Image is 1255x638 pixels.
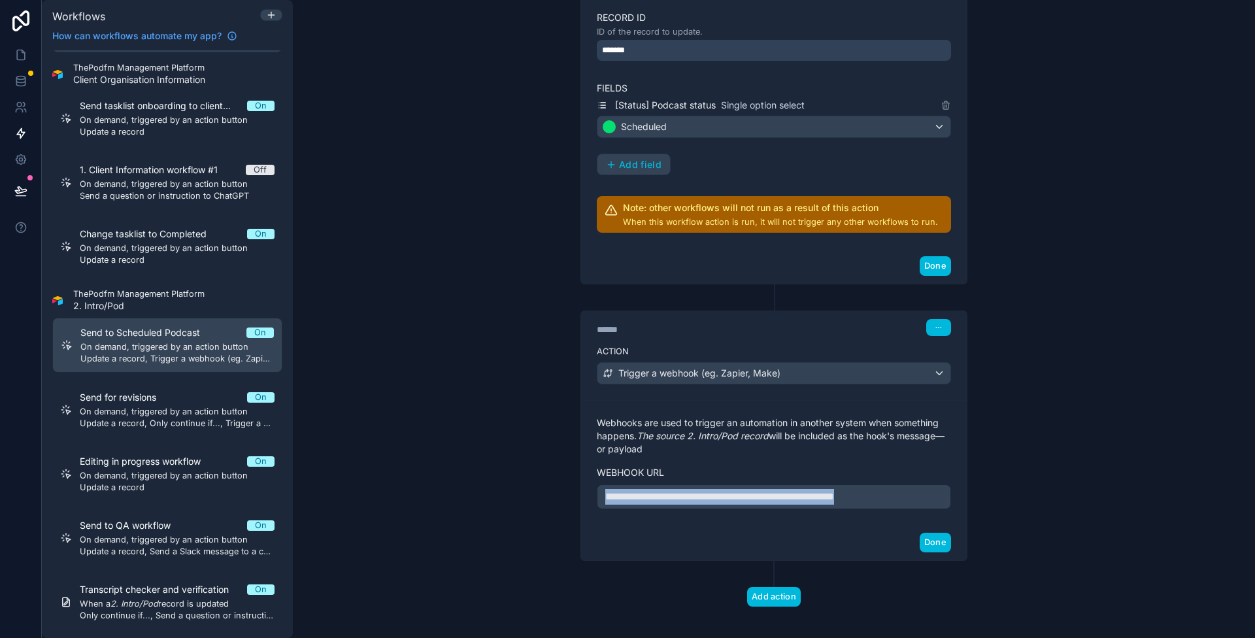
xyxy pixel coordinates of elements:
label: Fields [597,82,951,95]
label: Record ID [597,11,951,24]
button: Add field [597,154,670,175]
button: Trigger a webhook (eg. Zapier, Make) [597,362,951,384]
label: Webhook url [597,466,951,479]
button: Add action [747,587,801,607]
a: How can workflows automate my app? [47,29,243,42]
span: How can workflows automate my app? [52,29,222,42]
label: Action [597,346,951,357]
span: Trigger a webhook (eg. Zapier, Make) [618,367,780,380]
p: Webhooks are used to trigger an automation in another system when something happens. will be incl... [597,416,951,456]
span: Single option select [721,99,805,112]
button: Done [920,256,951,276]
button: Scheduled [597,116,951,138]
span: [Status] Podcast status [615,99,716,112]
em: The source 2. Intro/Pod record [637,430,769,441]
span: Scheduled [621,120,667,133]
button: Done [920,533,951,552]
button: Add field [597,154,671,176]
p: ID of the record to update. [597,27,951,37]
p: When this workflow action is run, it will not trigger any other workflows to run. [623,217,938,227]
span: Add field [619,159,661,171]
span: Workflows [52,10,105,23]
h2: Note: other workflows will not run as a result of this action [623,201,938,214]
